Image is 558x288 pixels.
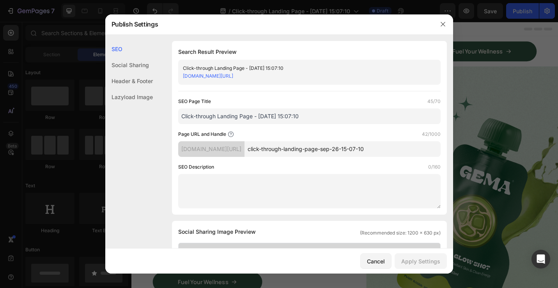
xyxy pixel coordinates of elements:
[427,98,441,105] label: 45/70
[352,28,407,37] p: Fuel Your Wellness
[401,257,440,265] div: Apply Settings
[178,108,441,124] input: Title
[35,197,232,207] p: Radiant Skin: Hydrating jasmine & aloe for glow
[360,253,391,269] button: Cancel
[178,130,226,138] label: Page URL and Handle
[360,229,441,236] span: (Recommended size: 1200 x 630 px)
[23,22,67,43] img: gempages_432750572815254551-2d0d734f-5405-4c8a-8614-38ad4ae4ff69.png
[105,73,153,89] div: Header & Footer
[105,41,153,57] div: SEO
[324,21,445,43] a: Fuel Your Wellness
[105,89,153,105] div: Lazyload Image
[183,64,423,72] div: Click-through Landing Page - [DATE] 15:07:10
[105,57,153,73] div: Social Sharing
[178,141,244,157] div: [DOMAIN_NAME][URL]
[23,112,234,186] h2: Refresh your day with and natural vitality
[24,137,230,160] i: green matcha goodness
[99,95,168,103] p: 1500+ Happy Customers
[105,14,433,34] div: Publish Settings
[35,215,232,236] p: Focused Energy: Smooth focus from matcha & [PERSON_NAME]
[178,227,256,236] span: Social Sharing Image Preview
[178,47,441,57] h1: Search Result Preview
[178,163,214,171] label: SEO Description
[183,73,233,79] a: [DOMAIN_NAME][URL]
[395,253,447,269] button: Apply Settings
[35,244,232,254] p: Calm & Revive: Cucumber & aloe to refresh skin
[428,163,441,171] label: 0/160
[531,250,550,268] div: Open Intercom Messenger
[244,141,441,157] input: Handle
[23,93,59,105] img: gempages_432750572815254551-354b0b53-b64f-4e13-8666-ba9611805631.png
[178,98,211,105] label: SEO Page Title
[422,130,441,138] label: 42/1000
[367,257,385,265] div: Cancel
